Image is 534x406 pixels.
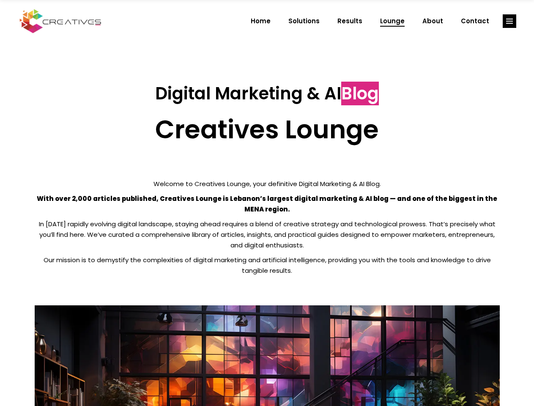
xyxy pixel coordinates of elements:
p: Our mission is to demystify the complexities of digital marketing and artificial intelligence, pr... [35,255,500,276]
h2: Creatives Lounge [35,114,500,145]
a: About [414,10,452,32]
span: Results [337,10,362,32]
a: Lounge [371,10,414,32]
p: In [DATE] rapidly evolving digital landscape, staying ahead requires a blend of creative strategy... [35,219,500,250]
span: Lounge [380,10,405,32]
a: Results [329,10,371,32]
h3: Digital Marketing & AI [35,83,500,104]
span: Solutions [288,10,320,32]
span: About [422,10,443,32]
span: Blog [341,82,379,105]
a: Contact [452,10,498,32]
img: Creatives [18,8,103,34]
a: link [503,14,516,28]
a: Solutions [279,10,329,32]
strong: With over 2,000 articles published, Creatives Lounge is Lebanon’s largest digital marketing & AI ... [37,194,497,214]
span: Home [251,10,271,32]
span: Contact [461,10,489,32]
a: Home [242,10,279,32]
p: Welcome to Creatives Lounge, your definitive Digital Marketing & AI Blog. [35,178,500,189]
